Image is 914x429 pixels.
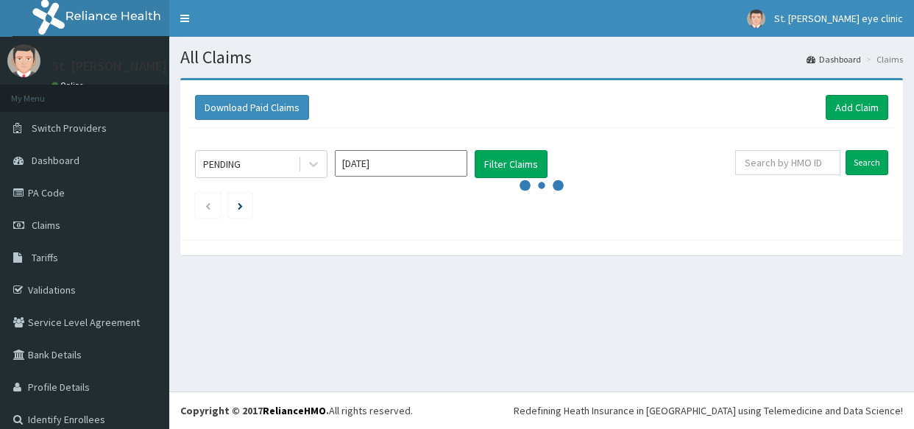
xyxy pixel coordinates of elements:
[735,150,840,175] input: Search by HMO ID
[52,60,224,73] p: St. [PERSON_NAME] eye clinic
[180,404,329,417] strong: Copyright © 2017 .
[774,12,903,25] span: St. [PERSON_NAME] eye clinic
[862,53,903,65] li: Claims
[32,121,107,135] span: Switch Providers
[32,219,60,232] span: Claims
[335,150,467,177] input: Select Month and Year
[826,95,888,120] a: Add Claim
[205,199,211,212] a: Previous page
[169,391,914,429] footer: All rights reserved.
[7,44,40,77] img: User Image
[238,199,243,212] a: Next page
[32,251,58,264] span: Tariffs
[846,150,888,175] input: Search
[514,403,903,418] div: Redefining Heath Insurance in [GEOGRAPHIC_DATA] using Telemedicine and Data Science!
[475,150,548,178] button: Filter Claims
[747,10,765,28] img: User Image
[520,163,564,208] svg: audio-loading
[263,404,326,417] a: RelianceHMO
[32,154,79,167] span: Dashboard
[807,53,861,65] a: Dashboard
[52,80,87,91] a: Online
[180,48,903,67] h1: All Claims
[195,95,309,120] button: Download Paid Claims
[203,157,241,171] div: PENDING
